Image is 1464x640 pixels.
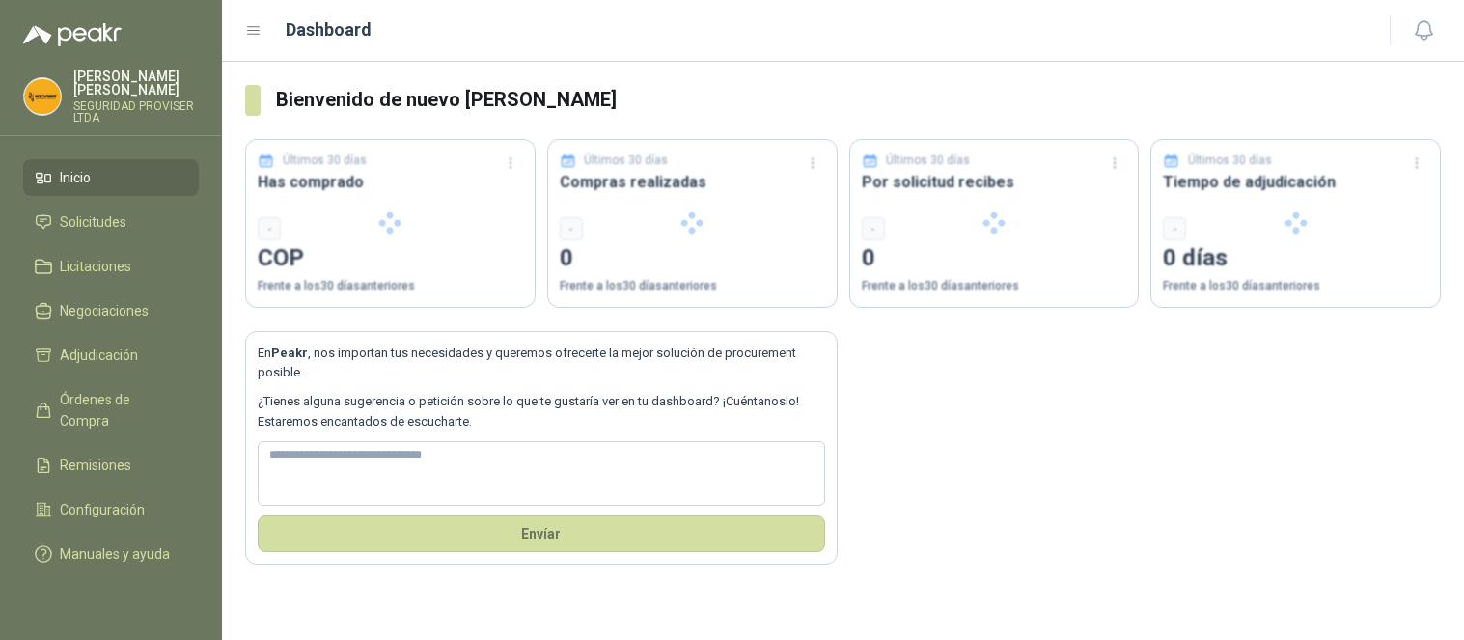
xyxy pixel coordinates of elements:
a: Licitaciones [23,248,199,285]
a: Solicitudes [23,204,199,240]
p: [PERSON_NAME] [PERSON_NAME] [73,70,199,97]
span: Órdenes de Compra [60,389,180,431]
span: Solicitudes [60,211,126,233]
a: Remisiones [23,447,199,484]
h3: Bienvenido de nuevo [PERSON_NAME] [276,85,1441,115]
p: ¿Tienes alguna sugerencia o petición sobre lo que te gustaría ver en tu dashboard? ¡Cuéntanoslo! ... [258,392,825,431]
span: Negociaciones [60,300,149,321]
span: Remisiones [60,455,131,476]
p: SEGURIDAD PROVISER LTDA [73,100,199,124]
span: Manuales y ayuda [60,543,170,565]
span: Adjudicación [60,345,138,366]
a: Configuración [23,491,199,528]
a: Manuales y ayuda [23,536,199,572]
a: Inicio [23,159,199,196]
span: Inicio [60,167,91,188]
span: Configuración [60,499,145,520]
a: Adjudicación [23,337,199,374]
button: Envíar [258,515,825,552]
span: Licitaciones [60,256,131,277]
h1: Dashboard [286,16,372,43]
p: En , nos importan tus necesidades y queremos ofrecerte la mejor solución de procurement posible. [258,344,825,383]
img: Logo peakr [23,23,122,46]
b: Peakr [271,346,308,360]
a: Negociaciones [23,292,199,329]
img: Company Logo [24,78,61,115]
a: Órdenes de Compra [23,381,199,439]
